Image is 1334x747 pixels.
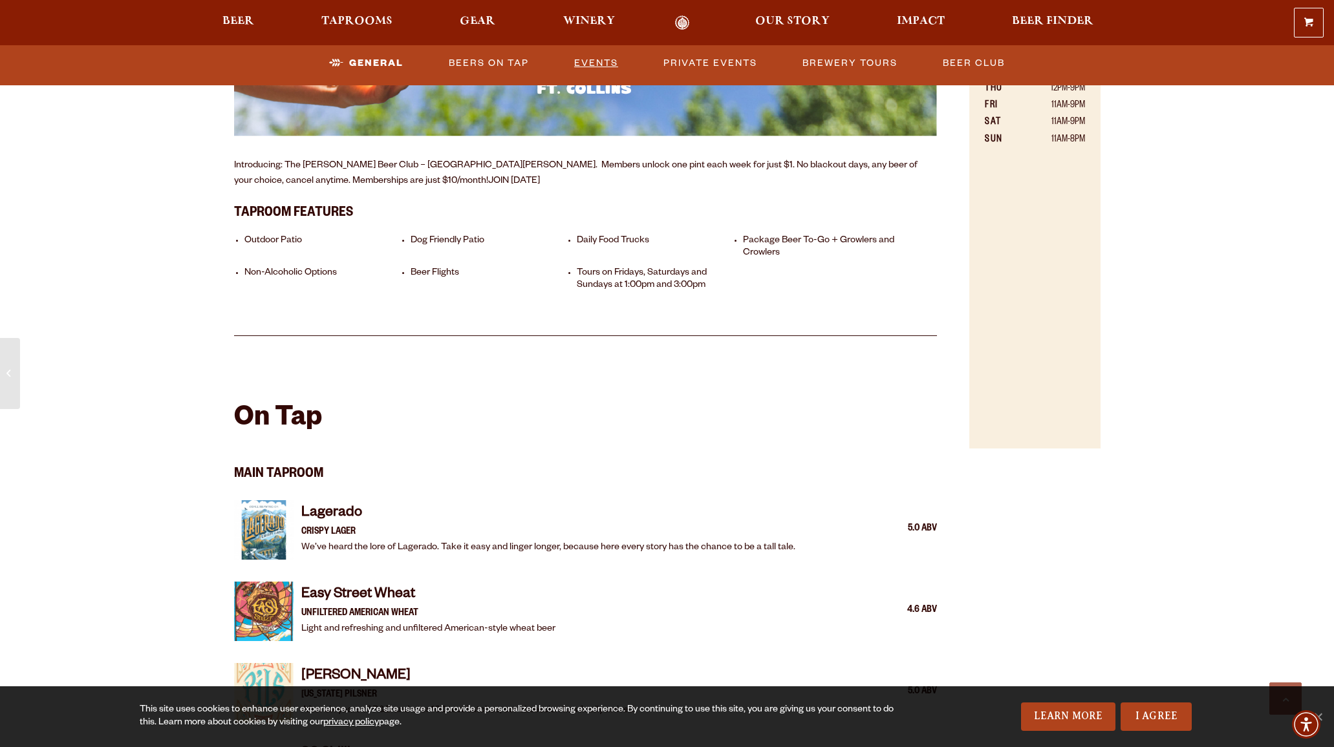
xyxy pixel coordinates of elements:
th: THU [985,81,1020,98]
p: UNFILTERED AMERICAN WHEAT [301,606,555,622]
span: Winery [563,16,615,26]
a: JOIN [DATE] [488,176,540,187]
th: SUN [985,132,1020,149]
span: Gear [460,16,495,26]
div: 5.0 ABV [872,684,937,700]
p: We’ve heard the lore of Lagerado. Take it easy and linger longer, because here every story has th... [301,540,795,556]
a: Our Story [747,16,838,30]
span: Beer Finder [1012,16,1093,26]
p: CRISPY LAGER [301,525,795,540]
img: Item Thumbnail [234,500,294,560]
h4: [PERSON_NAME] [301,667,636,688]
p: Light and refreshing and unfiltered American-style wheat beer [301,622,555,637]
a: Beer [214,16,263,30]
a: General [324,48,409,78]
h2: On Tap [234,405,322,436]
a: Brewery Tours [797,48,903,78]
li: Non-Alcoholic Options [244,268,404,292]
h4: Easy Street Wheat [301,585,555,606]
th: FRI [985,98,1020,114]
a: Scroll to top [1269,682,1302,715]
a: Impact [888,16,953,30]
li: Tours on Fridays, Saturdays and Sundays at 1:00pm and 3:00pm [577,268,737,292]
a: Gear [451,16,504,30]
a: Learn More [1021,702,1116,731]
li: Dog Friendly Patio [411,235,570,260]
h3: Taproom Features [234,198,938,225]
td: 11AM-9PM [1020,98,1084,114]
div: 4.6 ABV [872,602,937,619]
div: 5.0 ABV [872,521,937,538]
a: I Agree [1121,702,1192,731]
a: Events [569,48,623,78]
td: 11AM-9PM [1020,114,1084,131]
li: Outdoor Patio [244,235,404,260]
img: Item Thumbnail [234,582,294,641]
img: Item Thumbnail [234,663,294,722]
h3: Main Taproom [234,449,938,486]
div: Accessibility Menu [1292,710,1320,739]
td: 12PM-9PM [1020,81,1084,98]
span: Impact [897,16,945,26]
span: Our Story [755,16,830,26]
td: 11AM-8PM [1020,132,1084,149]
a: Beer Finder [1004,16,1102,30]
th: SAT [985,114,1020,131]
a: privacy policy [323,718,379,728]
a: Private Events [658,48,762,78]
li: Daily Food Trucks [577,235,737,260]
span: Taprooms [321,16,393,26]
li: Beer Flights [411,268,570,292]
div: This site uses cookies to enhance user experience, analyze site usage and provide a personalized ... [140,704,901,730]
a: Beers on Tap [444,48,534,78]
a: Winery [555,16,623,30]
h4: Lagerado [301,504,795,525]
a: Taprooms [313,16,401,30]
a: Odell Home [658,16,707,30]
li: Package Beer To-Go + Growlers and Crowlers [743,235,903,260]
p: Introducing: The [PERSON_NAME] Beer Club – [GEOGRAPHIC_DATA][PERSON_NAME]. Members unlock one pin... [234,158,938,189]
a: Beer Club [938,48,1010,78]
span: Beer [222,16,254,26]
